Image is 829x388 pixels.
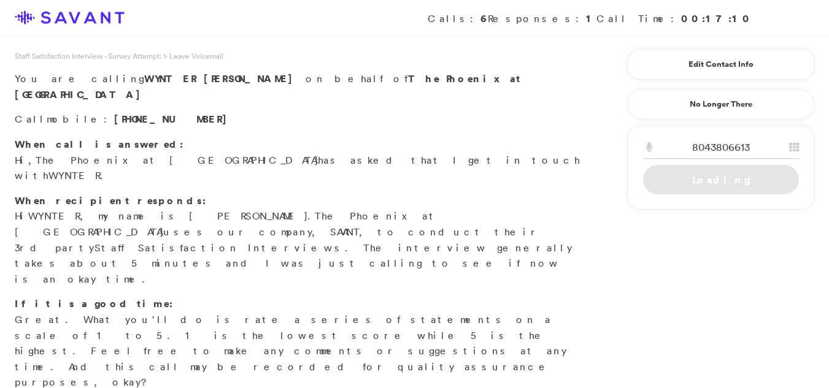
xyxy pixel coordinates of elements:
[15,297,173,310] strong: If it is a good time:
[28,210,80,222] span: WYNTER
[15,194,206,207] strong: When recipient responds:
[15,210,439,238] span: The Phoenix at [GEOGRAPHIC_DATA]
[15,72,522,101] strong: The Phoenix at [GEOGRAPHIC_DATA]
[643,55,799,74] a: Edit Contact Info
[94,242,334,254] span: Staff Satisfaction Interview
[586,12,596,25] strong: 1
[114,112,233,126] span: [PHONE_NUMBER]
[628,89,814,120] a: No Longer There
[15,71,581,102] p: You are calling on behalf of
[15,137,581,184] p: Hi, has asked that I get in touch with .
[36,154,318,166] span: The Phoenix at [GEOGRAPHIC_DATA]
[204,72,299,85] span: [PERSON_NAME]
[144,72,197,85] span: WYNTER
[15,137,183,151] strong: When call is answered:
[643,165,799,194] a: Loading
[15,51,223,61] span: Staff Satisfaction Interview - Survey Attempt: 1 - Leave Voicemail
[480,12,488,25] strong: 6
[47,113,104,125] span: mobile
[15,193,581,287] p: Hi , my name is [PERSON_NAME]. uses our company, SAVANT, to conduct their 3rd party s. The interv...
[15,112,581,127] p: Call :
[48,169,100,181] span: WYNTER
[681,12,753,25] strong: 00:17:10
